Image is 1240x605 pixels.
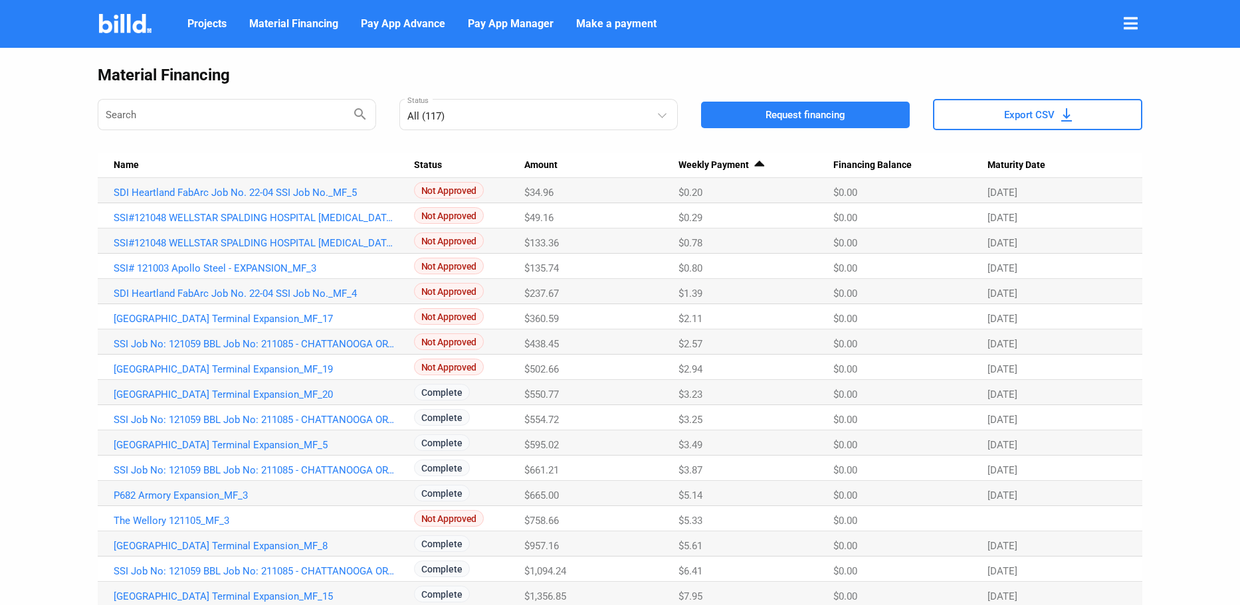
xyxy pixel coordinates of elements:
span: Projects [187,16,227,32]
span: [DATE] [987,464,1017,476]
span: Not Approved [414,308,484,325]
mat-icon: search [352,106,368,122]
span: [DATE] [987,237,1017,249]
a: [GEOGRAPHIC_DATA] Terminal Expansion_MF_15 [114,590,399,602]
span: [DATE] [987,489,1017,501]
a: Make a payment [568,11,665,37]
span: Complete [414,409,470,426]
span: Name [114,159,139,171]
div: Amount [524,159,678,171]
span: $1.39 [678,288,702,300]
a: [GEOGRAPHIC_DATA] Terminal Expansion_MF_19 [114,363,399,375]
span: $3.25 [678,414,702,426]
span: $6.41 [678,565,702,577]
span: $554.72 [524,414,559,426]
span: $0.78 [678,237,702,249]
a: [GEOGRAPHIC_DATA] Terminal Expansion_MF_8 [114,540,399,552]
span: [DATE] [987,288,1017,300]
span: $0.80 [678,262,702,274]
span: Complete [414,485,470,501]
span: Weekly Payment [678,159,749,171]
span: Export CSV [1004,108,1055,122]
span: $5.14 [678,489,702,501]
span: $0.00 [833,389,857,400]
span: Complete [414,586,470,602]
mat-select-trigger: All (117) [407,110,445,122]
span: $237.67 [524,288,559,300]
span: $3.49 [678,439,702,451]
span: $0.00 [833,363,857,375]
a: SSI Job No: 121059 BBL Job No: 211085 - CHATTANOOGA ORTHO GROUP ASC_MF_2 [114,414,399,426]
span: [DATE] [987,389,1017,400]
span: Request financing [766,108,845,122]
span: Amount [524,159,558,171]
span: $0.00 [833,313,857,325]
span: $0.00 [833,262,857,274]
span: $2.94 [678,363,702,375]
span: [DATE] [987,590,1017,602]
span: $502.66 [524,363,559,375]
div: Maturity Date [987,159,1126,171]
span: Not Approved [414,207,484,224]
span: $133.36 [524,237,559,249]
a: SSI#121048 WELLSTAR SPALDING HOSPITAL [MEDICAL_DATA]_MF_1 [114,237,399,249]
span: Complete [414,460,470,476]
span: $135.74 [524,262,559,274]
span: $0.00 [833,212,857,224]
span: $2.57 [678,338,702,350]
span: $758.66 [524,515,559,527]
a: SSI Job No: 121059 BBL Job No: 211085 - CHATTANOOGA ORTHO GROUP ASC_MF_4 [114,464,399,476]
span: Maturity Date [987,159,1045,171]
a: Projects [179,11,235,37]
a: [GEOGRAPHIC_DATA] Terminal Expansion_MF_20 [114,389,399,400]
span: Not Approved [414,359,484,375]
span: $34.96 [524,187,554,199]
span: $438.45 [524,338,559,350]
span: $0.00 [833,288,857,300]
span: Complete [414,434,470,451]
span: [DATE] [987,439,1017,451]
span: Pay App Manager [468,16,554,32]
span: Not Approved [414,232,484,249]
a: SSI# 121003 Apollo Steel - EXPANSION_MF_3 [114,262,399,274]
span: $1,356.85 [524,590,566,602]
span: $0.00 [833,187,857,199]
span: Status [414,159,442,171]
span: [DATE] [987,338,1017,350]
span: [DATE] [987,187,1017,199]
span: $957.16 [524,540,559,552]
span: Financing Balance [833,159,912,171]
span: [DATE] [987,414,1017,426]
span: $3.87 [678,464,702,476]
span: $1,094.24 [524,565,566,577]
span: Make a payment [576,16,657,32]
span: Not Approved [414,182,484,199]
span: Not Approved [414,510,484,527]
span: Not Approved [414,283,484,300]
span: [DATE] [987,363,1017,375]
span: $0.00 [833,540,857,552]
div: Name [114,159,413,171]
span: $2.11 [678,313,702,325]
span: $5.61 [678,540,702,552]
span: Not Approved [414,333,484,350]
span: $0.00 [833,565,857,577]
span: $665.00 [524,489,559,501]
span: [DATE] [987,262,1017,274]
span: $360.59 [524,313,559,325]
button: Export CSV [933,99,1142,130]
a: SDI Heartland FabArc Job No. 22-04 SSI Job No._MF_4 [114,288,399,300]
span: [DATE] [987,565,1017,577]
div: Status [414,159,524,171]
span: $49.16 [524,212,554,224]
a: Pay App Advance [353,11,453,37]
a: P682 Armory Expansion_MF_3 [114,489,399,501]
span: [DATE] [987,540,1017,552]
span: $0.00 [833,338,857,350]
div: Material Financing [98,66,1142,84]
span: $3.23 [678,389,702,400]
span: $595.02 [524,439,559,451]
a: The Wellory 121105_MF_3 [114,515,399,527]
img: Billd Company Logo [99,14,152,33]
span: $0.20 [678,187,702,199]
